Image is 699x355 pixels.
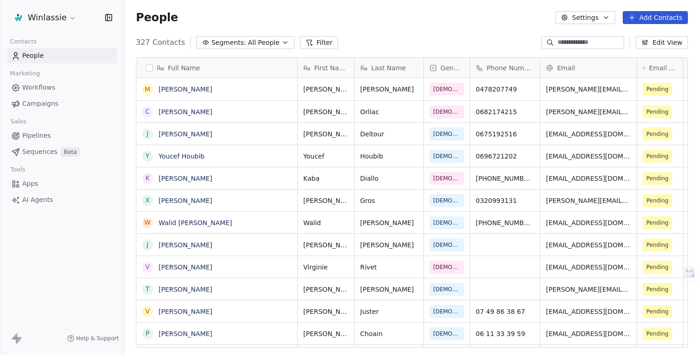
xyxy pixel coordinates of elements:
[159,86,212,93] a: [PERSON_NAME]
[22,179,38,189] span: Apps
[649,63,677,73] span: Email Verification Status
[11,10,78,25] button: Winlassie
[555,11,615,24] button: Settings
[145,173,149,183] div: K
[433,152,460,161] span: [DEMOGRAPHIC_DATA]
[67,335,119,342] a: Help & Support
[360,129,418,139] span: Deltour
[303,107,349,116] span: [PERSON_NAME]
[433,107,460,116] span: [DEMOGRAPHIC_DATA]
[360,85,418,94] span: [PERSON_NAME]
[303,307,349,316] span: [PERSON_NAME]
[136,11,178,24] span: People
[487,63,534,73] span: Phone Number
[476,107,534,116] span: 0682174215
[22,147,57,157] span: Sequences
[7,80,117,95] a: Workflows
[476,152,534,161] span: 0696721202
[646,285,668,294] span: Pending
[303,240,349,250] span: [PERSON_NAME]
[433,85,460,94] span: [DEMOGRAPHIC_DATA]
[6,35,41,49] span: Contacts
[168,63,200,73] span: Full Name
[22,99,58,109] span: Campaigns
[360,285,418,294] span: [PERSON_NAME]
[476,174,534,183] span: [PHONE_NUMBER]
[433,240,460,250] span: [DEMOGRAPHIC_DATA]
[476,329,534,338] span: 06 11 33 39 59
[646,263,668,272] span: Pending
[159,153,204,160] a: Youcef Houbib
[360,307,418,316] span: Juster
[636,36,688,49] button: Edit View
[159,197,212,204] a: [PERSON_NAME]
[303,285,349,294] span: [PERSON_NAME]
[159,219,232,226] a: Walid [PERSON_NAME]
[28,12,67,24] span: Winlassie
[546,329,631,338] span: [EMAIL_ADDRESS][DOMAIN_NAME]
[355,58,423,78] div: Last Name
[144,218,151,227] div: W
[546,218,631,227] span: [EMAIL_ADDRESS][DOMAIN_NAME]
[360,218,418,227] span: [PERSON_NAME]
[433,285,460,294] span: [DEMOGRAPHIC_DATA]
[136,37,185,48] span: 327 Contacts
[433,307,460,316] span: [DEMOGRAPHIC_DATA]
[7,192,117,208] a: AI Agents
[371,63,406,73] span: Last Name
[303,129,349,139] span: [PERSON_NAME]
[145,85,150,94] div: M
[646,107,668,116] span: Pending
[146,151,150,161] div: Y
[360,240,418,250] span: [PERSON_NAME]
[159,130,212,138] a: [PERSON_NAME]
[646,240,668,250] span: Pending
[646,174,668,183] span: Pending
[433,263,460,272] span: [DEMOGRAPHIC_DATA]
[303,85,349,94] span: [PERSON_NAME]
[6,115,31,129] span: Sales
[7,144,117,159] a: SequencesBeta
[146,284,150,294] div: T
[7,48,117,63] a: People
[6,67,44,80] span: Marketing
[360,152,418,161] span: Houbib
[546,196,631,205] span: [PERSON_NAME][EMAIL_ADDRESS][DOMAIN_NAME]
[136,58,297,78] div: Full Name
[22,83,55,92] span: Workflows
[470,58,540,78] div: Phone Number
[476,129,534,139] span: 0675192516
[159,286,212,293] a: [PERSON_NAME]
[61,147,80,157] span: Beta
[476,307,534,316] span: 07 49 86 38 67
[303,152,349,161] span: Youcef
[424,58,470,78] div: Gender
[360,174,418,183] span: Diallo
[145,262,150,272] div: V
[546,152,631,161] span: [EMAIL_ADDRESS][DOMAIN_NAME]
[476,85,534,94] span: 0478207749
[546,285,631,294] span: [PERSON_NAME][EMAIL_ADDRESS][PERSON_NAME][DOMAIN_NAME]
[145,107,150,116] div: C
[314,63,349,73] span: First Name
[159,263,212,271] a: [PERSON_NAME]
[646,85,668,94] span: Pending
[303,174,349,183] span: Kaba
[159,108,212,116] a: [PERSON_NAME]
[441,63,464,73] span: Gender
[546,174,631,183] span: [EMAIL_ADDRESS][DOMAIN_NAME]
[6,163,29,177] span: Tools
[360,263,418,272] span: Rivet
[546,263,631,272] span: [EMAIL_ADDRESS][DOMAIN_NAME]
[136,78,298,348] div: grid
[298,58,354,78] div: First Name
[7,128,117,143] a: Pipelines
[22,195,53,205] span: AI Agents
[540,58,637,78] div: Email
[646,218,668,227] span: Pending
[22,51,44,61] span: People
[646,196,668,205] span: Pending
[147,240,148,250] div: J
[303,263,349,272] span: Virginie
[303,196,349,205] span: [PERSON_NAME]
